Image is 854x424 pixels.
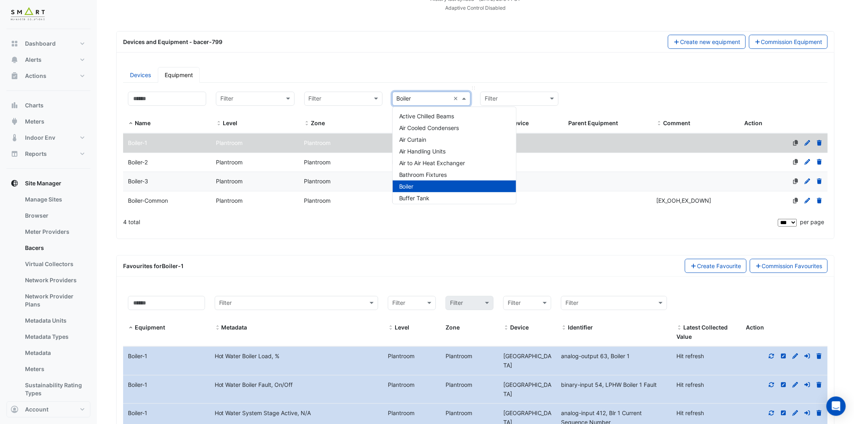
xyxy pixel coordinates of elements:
[441,380,498,390] div: Plantroom
[6,130,90,146] button: Indoor Env
[304,120,310,127] span: Zone
[6,146,90,162] button: Reports
[750,259,828,273] a: Commission Favourites
[162,262,184,269] strong: Boiler-1
[392,107,517,204] ng-dropdown-panel: Options list
[10,134,19,142] app-icon: Indoor Env
[10,72,19,80] app-icon: Actions
[135,120,151,126] span: Name
[383,409,441,418] div: Plantroom
[445,5,506,11] small: Adaptive Control Disabled
[792,178,800,185] a: No primary device defined
[804,159,811,166] a: Edit
[804,409,811,416] a: Move to different equipment
[657,120,662,127] span: Comment
[816,197,823,204] a: Delete
[816,178,823,185] a: Delete
[215,325,220,331] span: Metadata
[19,272,90,288] a: Network Providers
[19,377,90,401] a: Sustainability Rating Types
[816,409,823,416] a: Delete
[745,120,763,126] span: Action
[561,381,657,388] span: Identifier: binary-input 54, Name: LPHW Boiler 1 Fault
[210,380,383,390] div: Hot Water Boiler Fault, On/Off
[123,380,210,390] div: Boiler-1
[10,179,19,187] app-icon: Site Manager
[25,134,55,142] span: Indoor Env
[19,288,90,313] a: Network Provider Plans
[6,97,90,113] button: Charts
[804,197,811,204] a: Edit
[816,353,823,359] a: Delete
[10,40,19,48] app-icon: Dashboard
[804,381,811,388] a: Move to different equipment
[135,324,165,331] span: Equipment
[128,178,148,185] span: Boiler-3
[216,178,243,185] span: Plantroom
[446,324,460,331] span: Zone
[792,197,800,204] a: No primary device defined
[128,197,168,204] span: Boiler-Common
[123,352,210,361] div: Boiler-1
[128,159,148,166] span: Boiler-2
[677,409,704,416] span: Hit refresh
[657,197,712,204] span: [EX_OOH,EX_DOWN]
[768,353,775,359] a: Refresh
[25,56,42,64] span: Alerts
[677,324,728,340] span: Latest value collected and stored in history
[792,409,799,416] a: Full Edit
[768,409,775,416] a: Refresh
[6,113,90,130] button: Meters
[19,191,90,208] a: Manage Sites
[25,72,46,80] span: Actions
[19,313,90,329] a: Metadata Units
[6,191,90,405] div: Site Manager
[222,324,247,331] span: Metadata
[223,120,237,126] span: Level
[6,68,90,84] button: Actions
[792,139,800,146] a: No primary device defined
[19,240,90,256] a: Bacers
[10,150,19,158] app-icon: Reports
[561,353,630,359] span: Identifier: analog-output 63, Name: Boiler 1
[827,397,846,416] div: Open Intercom Messenger
[19,208,90,224] a: Browser
[399,113,454,120] span: Active Chilled Beams
[19,361,90,377] a: Meters
[816,159,823,166] a: Delete
[216,139,243,146] span: Plantroom
[503,381,551,397] span: BACnet ID: 11011, Name: 5th Floor Boiler Room
[399,160,465,166] span: Air to Air Heat Exchanger
[6,175,90,191] button: Site Manager
[816,139,823,146] a: Delete
[399,148,446,155] span: Air Handling Units
[792,159,800,166] a: No primary device defined
[780,353,787,359] a: Inline Edit
[804,178,811,185] a: Edit
[10,6,46,23] img: Company Logo
[399,183,414,190] span: Boiler
[441,296,498,310] div: Please select Filter first
[19,345,90,361] a: Metadata
[123,409,210,418] div: Boiler-1
[25,118,44,126] span: Meters
[6,36,90,52] button: Dashboard
[399,124,459,131] span: Air Cooled Condensers
[503,353,551,369] span: BACnet ID: 11011, Name: 5th Floor Boiler Room
[10,118,19,126] app-icon: Meters
[128,120,134,127] span: Name
[503,325,509,331] span: Device
[749,35,828,49] button: Commission Equipment
[568,324,593,331] span: Identifier
[25,179,61,187] span: Site Manager
[6,401,90,418] button: Account
[25,150,47,158] span: Reports
[210,409,383,418] div: Hot Water System Stage Active, N/A
[677,325,682,331] span: Latest Collected Value
[311,120,325,126] span: Zone
[746,324,764,331] span: Action
[216,120,222,127] span: Level
[399,195,430,202] span: Buffer Tank
[128,325,134,331] span: Equipment
[304,197,331,204] span: Plantroom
